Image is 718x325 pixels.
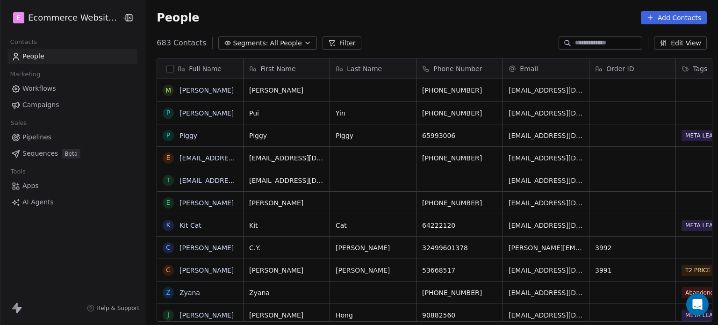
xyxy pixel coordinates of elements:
span: 53668517 [422,266,497,275]
div: C [166,265,171,275]
span: [EMAIL_ADDRESS][DOMAIN_NAME] [509,198,583,208]
span: AI Agents [22,197,54,207]
a: People [7,49,137,64]
span: Tags [693,64,707,73]
div: grid [157,79,244,322]
span: [EMAIL_ADDRESS][DOMAIN_NAME] [509,288,583,297]
span: People [22,51,44,61]
a: [EMAIL_ADDRESS][DOMAIN_NAME] [179,177,294,184]
div: M [165,86,171,95]
div: First Name [244,58,330,79]
span: [PERSON_NAME] [249,198,324,208]
a: [PERSON_NAME] [179,199,234,207]
a: SequencesBeta [7,146,137,161]
span: [PERSON_NAME] [336,243,410,253]
a: Campaigns [7,97,137,113]
span: Beta [62,149,80,159]
div: P [166,108,170,118]
a: Piggy [179,132,197,139]
span: Tools [7,165,29,179]
span: People [157,11,199,25]
span: Ecommerce Website Builder [28,12,119,24]
span: Help & Support [96,304,139,312]
div: C [166,243,171,253]
button: Filter [323,36,361,50]
span: Piggy [336,131,410,140]
a: Workflows [7,81,137,96]
span: [EMAIL_ADDRESS][DOMAIN_NAME] [509,86,583,95]
div: K [166,220,171,230]
div: Order ID [589,58,675,79]
span: 3991 [595,266,670,275]
a: [PERSON_NAME] [179,311,234,319]
span: [PERSON_NAME][EMAIL_ADDRESS][PERSON_NAME][DOMAIN_NAME] [509,243,583,253]
a: Help & Support [87,304,139,312]
a: [EMAIL_ADDRESS][DOMAIN_NAME] [179,154,294,162]
button: Add Contacts [641,11,707,24]
span: [EMAIL_ADDRESS][DOMAIN_NAME] [509,131,583,140]
span: Yin [336,108,410,118]
span: [PHONE_NUMBER] [422,153,497,163]
button: EEcommerce Website Builder [11,10,115,26]
span: Campaigns [22,100,59,110]
span: 65993006 [422,131,497,140]
span: [EMAIL_ADDRESS][DOMAIN_NAME] [249,153,324,163]
span: [PERSON_NAME] [249,86,324,95]
a: [PERSON_NAME] [179,109,234,117]
span: C.Y. [249,243,324,253]
span: Order ID [606,64,634,73]
span: Full Name [189,64,222,73]
span: [PHONE_NUMBER] [422,86,497,95]
a: [PERSON_NAME] [179,244,234,252]
span: Contacts [6,35,41,49]
a: AI Agents [7,195,137,210]
span: [PHONE_NUMBER] [422,288,497,297]
span: Segments: [233,38,268,48]
span: Pipelines [22,132,51,142]
span: 32499601378 [422,243,497,253]
div: P [166,130,170,140]
span: Last Name [347,64,382,73]
div: J [167,310,169,320]
span: Email [520,64,538,73]
span: [EMAIL_ADDRESS][DOMAIN_NAME] [509,108,583,118]
span: Apps [22,181,39,191]
span: 3992 [595,243,670,253]
span: Zyana [249,288,324,297]
button: Edit View [654,36,707,50]
span: 683 Contacts [157,37,206,49]
span: All People [270,38,302,48]
div: Open Intercom Messenger [686,293,709,316]
span: [PERSON_NAME] [249,311,324,320]
a: [PERSON_NAME] [179,267,234,274]
div: E [166,198,171,208]
div: Phone Number [416,58,503,79]
span: Marketing [6,67,44,81]
span: 64222120 [422,221,497,230]
div: t [166,175,171,185]
span: 90882560 [422,311,497,320]
span: Phone Number [433,64,482,73]
span: [PERSON_NAME] [336,266,410,275]
span: [EMAIL_ADDRESS][DOMAIN_NAME] [509,311,583,320]
a: [PERSON_NAME] [179,87,234,94]
div: Full Name [157,58,243,79]
span: [PHONE_NUMBER] [422,198,497,208]
span: First Name [260,64,295,73]
span: [EMAIL_ADDRESS][DOMAIN_NAME] [249,176,324,185]
span: T2 PRICE [682,265,714,276]
span: Sequences [22,149,58,159]
a: Apps [7,178,137,194]
div: Last Name [330,58,416,79]
span: [PHONE_NUMBER] [422,108,497,118]
span: Hong [336,311,410,320]
div: Z [166,288,171,297]
a: Kit Cat [179,222,201,229]
span: [EMAIL_ADDRESS][DOMAIN_NAME] [509,266,583,275]
span: [EMAIL_ADDRESS][DOMAIN_NAME] [509,176,583,185]
span: Workflows [22,84,56,94]
a: Zyana [179,289,200,296]
span: E [17,13,21,22]
span: Kit [249,221,324,230]
span: Cat [336,221,410,230]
